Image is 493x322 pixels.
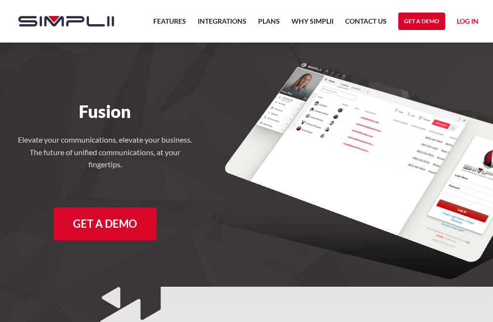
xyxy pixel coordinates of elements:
a: Get a Demo [54,207,157,240]
a: Contact US [345,15,387,33]
a: Get a Demo [398,13,445,30]
a: Plans [258,15,280,33]
h4: Elevate your communications, elevate your business. The future of unified communications, at your... [18,133,192,171]
a: Log in [457,15,478,30]
a: Integrations [198,15,246,33]
img: Simplii [18,16,114,27]
h1: Fusion [9,101,201,122]
a: Features [153,15,186,33]
a: Why Simplii [291,15,333,33]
